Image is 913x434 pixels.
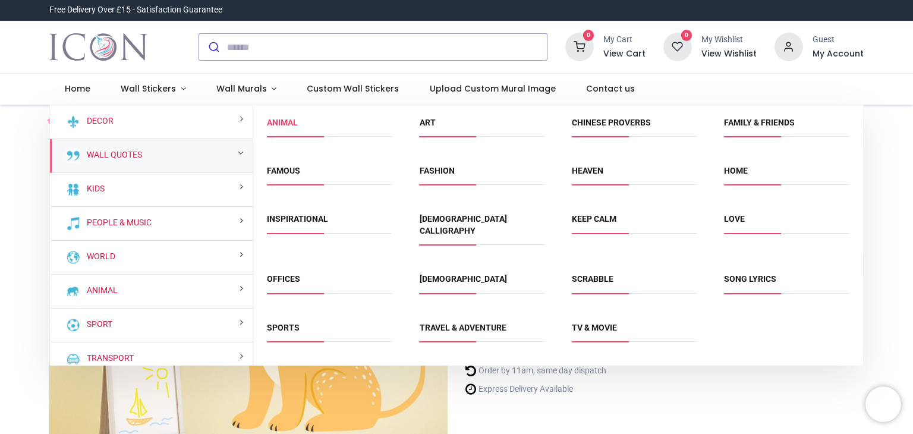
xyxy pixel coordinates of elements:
img: Wall Quotes [66,149,80,163]
span: Islamic Calligraphy [420,213,544,245]
img: Decor [66,115,80,129]
a: Heaven [572,166,603,175]
span: Animal [267,117,392,137]
a: Fashion [420,166,455,175]
a: Offices [267,274,300,284]
iframe: Brevo live chat [865,386,901,422]
sup: 0 [583,30,594,41]
a: Wall Stickers [105,74,201,105]
span: Home [724,165,849,185]
span: Art [420,117,544,137]
a: 0 [663,42,692,51]
a: 0 [565,42,594,51]
span: Inspirational [267,213,392,233]
li: Order by 11am, same day dispatch [465,364,636,377]
a: Animal [82,285,118,297]
a: [DEMOGRAPHIC_DATA] Calligraphy [420,214,507,235]
div: Free Delivery Over £15 - Satisfaction Guarantee [49,4,222,16]
button: Submit [199,34,227,60]
div: My Cart [603,34,646,46]
a: Transport [82,353,134,364]
span: Travel & Adventure [420,322,544,342]
a: Decor [82,115,114,127]
img: Sport [66,318,80,332]
a: Home [724,166,748,175]
img: Animal [66,284,80,298]
a: Love [724,214,745,224]
a: [DEMOGRAPHIC_DATA] [420,274,507,284]
span: Wall Stickers [121,83,176,95]
span: Keep Calm [572,213,697,233]
span: Fashion [420,165,544,185]
a: Keep Calm [572,214,616,224]
a: Chinese Proverbs [572,118,651,127]
a: Wall Quotes [82,149,142,161]
a: Travel & Adventure [420,323,506,332]
div: My Wishlist [701,34,757,46]
a: View Wishlist [701,48,757,60]
li: Express Delivery Available [465,383,636,395]
a: Family & Friends [724,118,795,127]
span: Offices [267,273,392,293]
a: Kids [82,183,105,195]
span: Upload Custom Mural Image [430,83,556,95]
span: Sports [267,322,392,342]
sup: 0 [681,30,692,41]
span: Christian [420,273,544,293]
a: Scrabble [572,274,613,284]
span: Song Lyrics [724,273,849,293]
span: Family & Friends [724,117,849,137]
div: Guest [813,34,864,46]
iframe: Customer reviews powered by Trustpilot [614,4,864,16]
img: Transport [66,352,80,366]
img: World [66,250,80,265]
a: Sport [82,319,112,331]
span: Heaven [572,165,697,185]
span: Chinese Proverbs [572,117,697,137]
a: Animal [267,118,298,127]
img: Kids [66,183,80,197]
span: TV & Movie [572,322,697,342]
a: My Account [813,48,864,60]
img: People & Music [66,216,80,231]
span: Famous [267,165,392,185]
a: TV & Movie [572,323,617,332]
a: World [82,251,115,263]
span: Home [65,83,90,95]
span: Scrabble [572,273,697,293]
span: Contact us [586,83,635,95]
span: Love [724,213,849,233]
a: Logo of Icon Wall Stickers [49,30,147,64]
a: Song Lyrics [724,274,776,284]
a: People & Music [82,217,152,229]
a: Art [420,118,436,127]
a: Inspirational [267,214,328,224]
a: Famous [267,166,300,175]
span: Wall Murals [216,83,267,95]
span: Custom Wall Stickers [307,83,399,95]
a: View Cart [603,48,646,60]
a: Wall Murals [201,74,292,105]
img: Icon Wall Stickers [49,30,147,64]
a: Sports [267,323,300,332]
